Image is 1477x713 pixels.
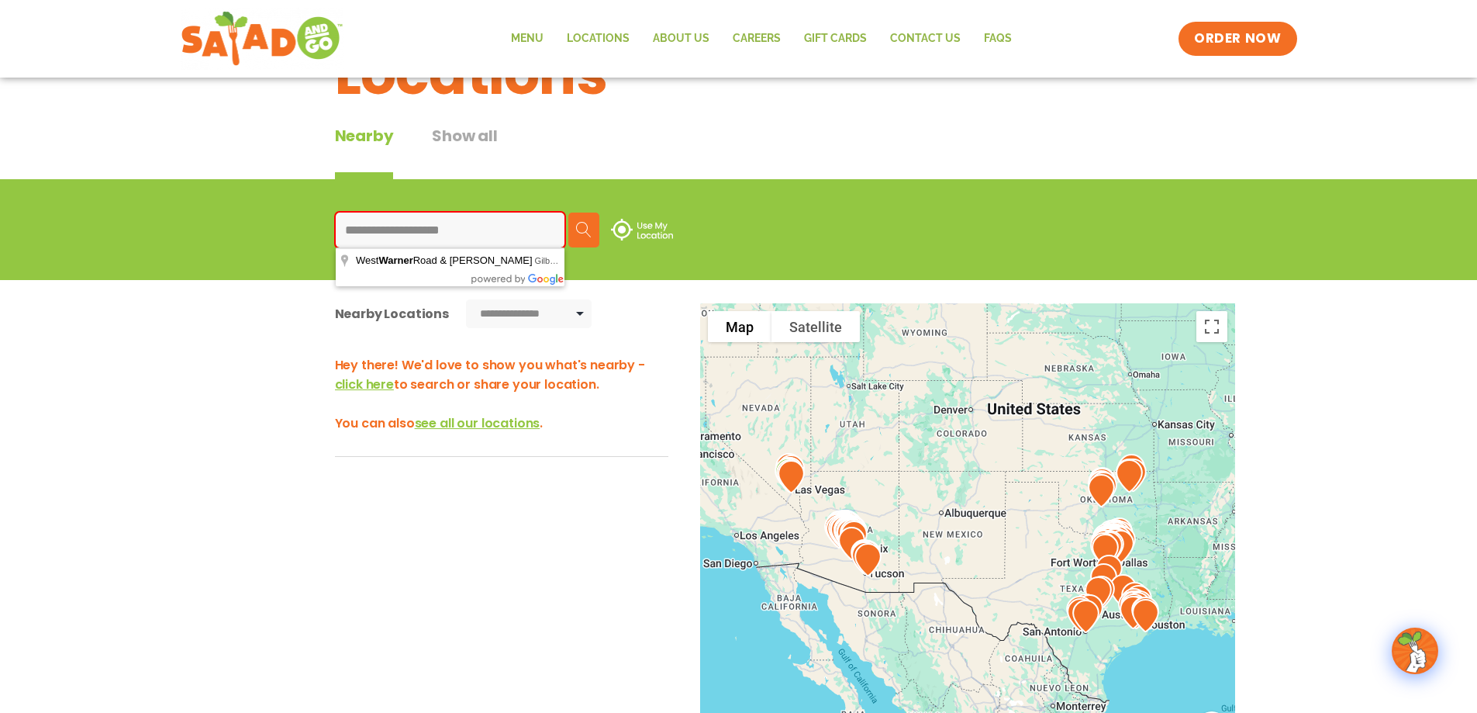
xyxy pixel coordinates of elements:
img: wpChatIcon [1393,629,1437,673]
span: click here [335,376,394,393]
span: West Road & [PERSON_NAME] [356,254,535,266]
img: new-SAG-logo-768×292 [181,8,344,70]
a: ORDER NOW [1178,22,1296,56]
span: Gilbert, [GEOGRAPHIC_DATA], [GEOGRAPHIC_DATA] [535,256,747,265]
img: search.svg [576,222,592,237]
div: Tabbed content [335,124,537,179]
span: see all our locations [415,414,540,432]
button: Show all [432,124,497,179]
a: Menu [499,21,555,57]
button: Show satellite imagery [771,311,860,342]
h3: Hey there! We'd love to show you what's nearby - to search or share your location. You can also . [335,355,668,433]
a: About Us [641,21,721,57]
a: Contact Us [878,21,972,57]
button: Show street map [708,311,771,342]
span: Warner [378,254,412,266]
img: use-location.svg [611,219,673,241]
div: Nearby Locations [335,304,449,324]
div: Nearby [335,124,394,179]
a: Locations [555,21,641,57]
button: Toggle fullscreen view [1196,311,1227,342]
nav: Menu [499,21,1023,57]
a: Careers [721,21,792,57]
a: GIFT CARDS [792,21,878,57]
span: ORDER NOW [1194,29,1281,48]
a: FAQs [972,21,1023,57]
